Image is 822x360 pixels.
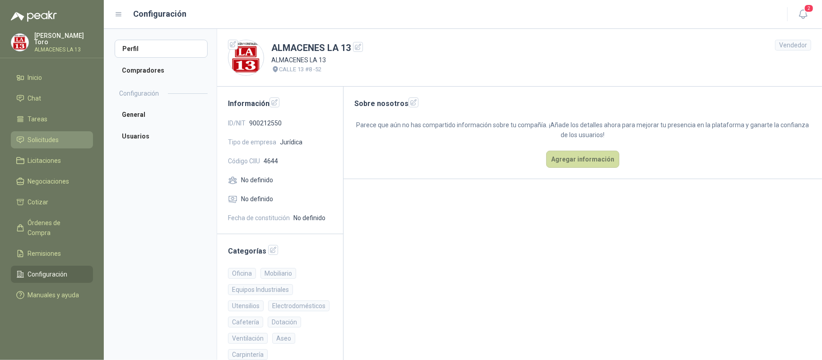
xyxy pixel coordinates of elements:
span: Código CIIU [228,156,260,166]
button: 2 [795,6,811,23]
span: No definido [293,213,325,223]
a: Órdenes de Compra [11,214,93,241]
a: Remisiones [11,245,93,262]
span: ID/NIT [228,118,246,128]
span: Licitaciones [28,156,61,166]
div: Electrodomésticos [268,300,330,311]
a: Manuales y ayuda [11,286,93,304]
span: Fecha de constitución [228,213,290,223]
p: Parece que aún no has compartido información sobre tu compañía. ¡Añade los detalles ahora para me... [354,120,811,140]
span: Configuración [28,269,68,279]
span: Remisiones [28,249,61,258]
span: Solicitudes [28,135,59,145]
a: Negociaciones [11,173,93,190]
div: Aseo [272,333,295,344]
button: Agregar información [546,151,619,168]
div: Dotación [268,317,301,328]
a: Cotizar [11,194,93,211]
img: Company Logo [11,34,28,51]
a: Chat [11,90,93,107]
div: Cafetería [228,317,263,328]
h2: Configuración [119,88,159,98]
p: ALMACENES LA 13 [271,55,363,65]
span: Chat [28,93,42,103]
a: Compradores [115,61,208,79]
span: No definido [241,194,273,204]
a: Tareas [11,111,93,128]
img: Logo peakr [11,11,57,22]
div: Utensilios [228,300,264,311]
span: 4644 [264,156,278,166]
div: Equipos Industriales [228,284,293,295]
h2: Categorías [228,245,332,257]
a: Solicitudes [11,131,93,148]
span: Órdenes de Compra [28,218,84,238]
h1: Configuración [134,8,187,20]
a: Usuarios [115,127,208,145]
a: Configuración [11,266,93,283]
p: ALMACENES LA 13 [34,47,93,52]
div: Oficina [228,268,256,279]
span: 2 [804,4,814,13]
a: General [115,106,208,124]
img: Company Logo [228,40,264,75]
p: CALLE 13 #8 -52 [279,65,322,74]
span: 900212550 [249,118,282,128]
span: Negociaciones [28,176,70,186]
span: Inicio [28,73,42,83]
span: Tipo de empresa [228,137,276,147]
div: Vendedor [775,40,811,51]
span: Jurídica [280,137,302,147]
span: Tareas [28,114,48,124]
span: No definido [241,175,273,185]
span: Manuales y ayuda [28,290,79,300]
a: Inicio [11,69,93,86]
a: Perfil [115,40,208,58]
h2: Sobre nosotros [354,97,811,109]
div: Ventilación [228,333,268,344]
span: Cotizar [28,197,49,207]
div: Mobiliario [260,268,296,279]
h1: ALMACENES LA 13 [271,41,363,55]
a: Licitaciones [11,152,93,169]
div: Carpintería [228,349,268,360]
h2: Información [228,97,332,109]
p: [PERSON_NAME] Toro [34,32,93,45]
